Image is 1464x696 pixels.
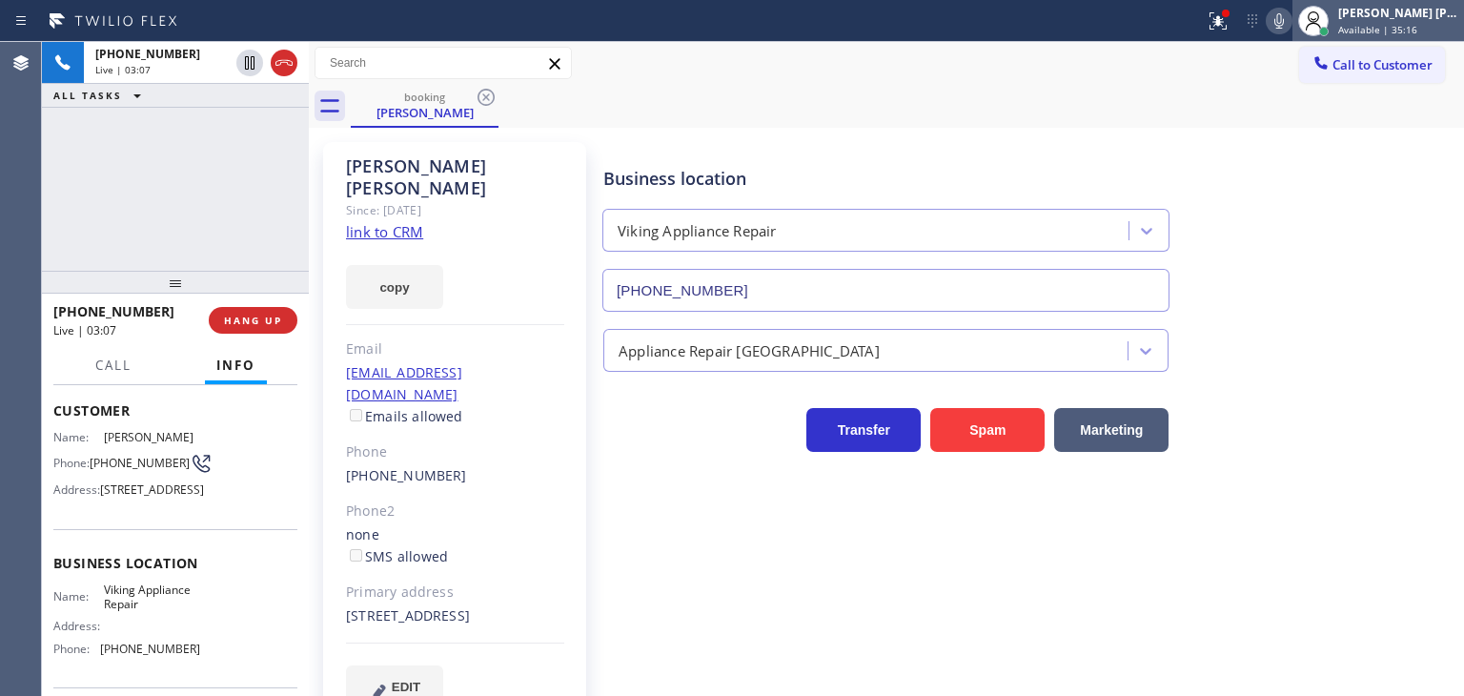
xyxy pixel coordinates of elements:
[84,347,143,384] button: Call
[353,85,497,126] div: Gretchen Dinapoli
[104,430,199,444] span: [PERSON_NAME]
[618,220,777,242] div: Viking Appliance Repair
[53,89,122,102] span: ALL TASKS
[271,50,297,76] button: Hang up
[346,582,564,604] div: Primary address
[1299,47,1445,83] button: Call to Customer
[930,408,1045,452] button: Spam
[53,619,104,633] span: Address:
[315,48,571,78] input: Search
[1266,8,1292,34] button: Mute
[346,265,443,309] button: copy
[392,680,420,694] span: EDIT
[346,338,564,360] div: Email
[346,199,564,221] div: Since: [DATE]
[95,357,132,374] span: Call
[346,605,564,627] div: [STREET_ADDRESS]
[224,314,282,327] span: HANG UP
[95,46,200,62] span: [PHONE_NUMBER]
[53,401,297,420] span: Customer
[806,408,921,452] button: Transfer
[350,409,362,421] input: Emails allowed
[53,302,174,320] span: [PHONE_NUMBER]
[353,104,497,121] div: [PERSON_NAME]
[353,90,497,104] div: booking
[346,407,463,425] label: Emails allowed
[346,441,564,463] div: Phone
[53,322,116,338] span: Live | 03:07
[619,339,880,361] div: Appliance Repair [GEOGRAPHIC_DATA]
[346,524,564,568] div: none
[53,482,100,497] span: Address:
[216,357,255,374] span: Info
[53,456,90,470] span: Phone:
[53,430,104,444] span: Name:
[346,466,467,484] a: [PHONE_NUMBER]
[350,549,362,562] input: SMS allowed
[1054,408,1169,452] button: Marketing
[90,456,190,470] span: [PHONE_NUMBER]
[346,222,423,241] a: link to CRM
[53,554,297,572] span: Business location
[95,63,151,76] span: Live | 03:07
[53,589,104,604] span: Name:
[1332,56,1433,73] span: Call to Customer
[100,642,200,656] span: [PHONE_NUMBER]
[100,482,204,497] span: [STREET_ADDRESS]
[53,642,100,656] span: Phone:
[209,307,297,334] button: HANG UP
[1338,5,1458,21] div: [PERSON_NAME] [PERSON_NAME]
[346,547,448,565] label: SMS allowed
[1338,23,1417,36] span: Available | 35:16
[346,363,462,403] a: [EMAIL_ADDRESS][DOMAIN_NAME]
[236,50,263,76] button: Hold Customer
[42,84,160,107] button: ALL TASKS
[346,501,564,522] div: Phone2
[346,155,564,199] div: [PERSON_NAME] [PERSON_NAME]
[205,347,267,384] button: Info
[603,166,1169,192] div: Business location
[602,269,1169,312] input: Phone Number
[104,583,199,612] span: Viking Appliance Repair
